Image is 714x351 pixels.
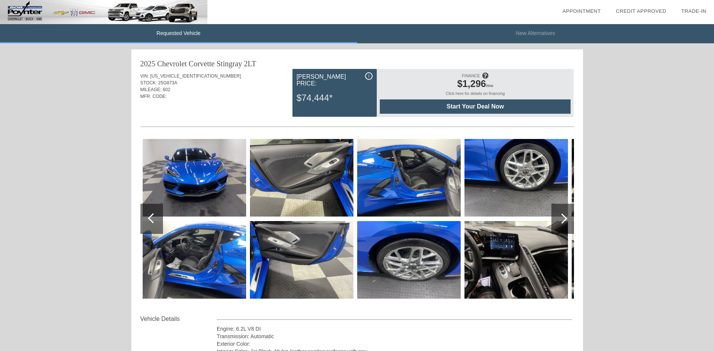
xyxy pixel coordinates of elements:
div: 2LT [244,58,256,69]
img: 137a654c6ea4db3c33286702d03c99bbx.jpg [357,139,461,217]
span: [US_VEHICLE_IDENTIFICATION_NUMBER] [150,73,241,79]
div: Engine: 6.2L V8 DI [217,325,572,333]
img: 7c82455a9a5de3e1e60d3e4774f89f9ex.jpg [572,139,675,217]
span: VIN: [140,73,149,79]
div: Click here for details on financing [380,91,571,99]
div: $74,444* [297,88,373,108]
img: b8926a2a9be38356066bd306cf99dfe8x.jpg [464,139,568,217]
span: 602 [163,87,171,92]
div: Transmission: Automatic [217,333,572,340]
img: 2175c38f1f321705435c958bf22b4361x.jpg [572,221,675,299]
span: $1,296 [457,78,486,89]
span: i [368,73,370,79]
img: 2b3f59c4d3ea58185c9a5530f98f724dx.jpg [357,221,461,299]
img: 36d94a0298eb97d9d87278c0a8e2b95bx.jpg [250,139,353,217]
div: Exterior Color: [217,340,572,348]
span: 25G873A [158,80,177,85]
img: bc5777ea4470ca298fb2a21a5ffcaf0cx.jpg [464,221,568,299]
a: Appointment [562,8,601,14]
a: Credit Approved [616,8,666,14]
img: 60d89773b116df96800cc03ceb01f547x.jpg [143,139,246,217]
div: Vehicle Details [140,314,217,324]
span: Start Your Deal Now [389,103,561,110]
img: 83f45f8268bf6373f63025912a9a91a3x.jpg [250,221,353,299]
span: STOCK: [140,80,157,85]
div: 2025 Chevrolet Corvette Stingray [140,58,242,69]
div: Quoted on [DATE] 3:01:29 PM [140,104,574,116]
div: [PERSON_NAME] Price: [297,72,373,88]
div: /mo [384,78,567,91]
a: Trade-In [681,8,706,14]
span: MFR. CODE: [140,94,167,99]
img: caf5c03da06fee2f38f5653424044984x.jpg [143,221,246,299]
span: MILEAGE: [140,87,162,92]
span: FINANCE [462,73,480,78]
